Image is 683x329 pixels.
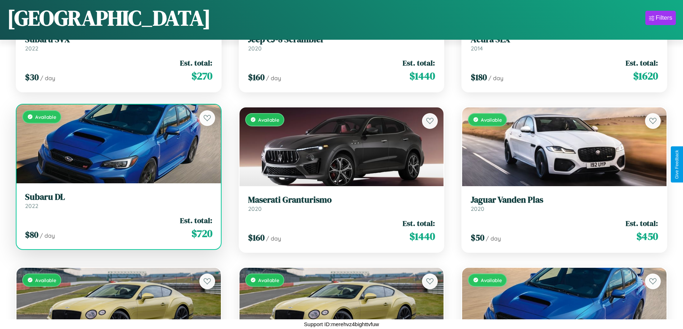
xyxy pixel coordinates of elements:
[471,195,658,212] a: Jaguar Vanden Plas2020
[266,74,281,82] span: / day
[258,117,279,123] span: Available
[35,114,56,120] span: Available
[25,202,38,209] span: 2022
[633,69,658,83] span: $ 1620
[674,150,679,179] div: Give Feedback
[191,226,212,241] span: $ 720
[481,117,502,123] span: Available
[409,229,435,243] span: $ 1440
[248,45,262,52] span: 2020
[25,34,212,45] h3: Subaru SVX
[471,195,658,205] h3: Jaguar Vanden Plas
[25,45,38,52] span: 2022
[471,232,484,243] span: $ 50
[481,277,502,283] span: Available
[626,218,658,228] span: Est. total:
[266,235,281,242] span: / day
[248,34,435,52] a: Jeep CJ-8 Scrambler2020
[304,319,379,329] p: Support ID: merehvz4bighttvfuw
[471,71,487,83] span: $ 180
[25,71,39,83] span: $ 30
[25,192,212,209] a: Subaru DL2022
[191,69,212,83] span: $ 270
[488,74,503,82] span: / day
[248,34,435,45] h3: Jeep CJ-8 Scrambler
[25,34,212,52] a: Subaru SVX2022
[403,218,435,228] span: Est. total:
[471,34,658,45] h3: Acura SLX
[636,229,658,243] span: $ 450
[656,14,672,21] div: Filters
[35,277,56,283] span: Available
[471,205,484,212] span: 2020
[7,3,211,33] h1: [GEOGRAPHIC_DATA]
[40,232,55,239] span: / day
[486,235,501,242] span: / day
[248,205,262,212] span: 2020
[25,229,38,241] span: $ 80
[25,192,212,202] h3: Subaru DL
[180,58,212,68] span: Est. total:
[248,71,265,83] span: $ 160
[645,11,676,25] button: Filters
[471,45,483,52] span: 2014
[258,277,279,283] span: Available
[626,58,658,68] span: Est. total:
[248,232,265,243] span: $ 160
[40,74,55,82] span: / day
[248,195,435,205] h3: Maserati Granturismo
[248,195,435,212] a: Maserati Granturismo2020
[409,69,435,83] span: $ 1440
[403,58,435,68] span: Est. total:
[180,215,212,226] span: Est. total:
[471,34,658,52] a: Acura SLX2014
